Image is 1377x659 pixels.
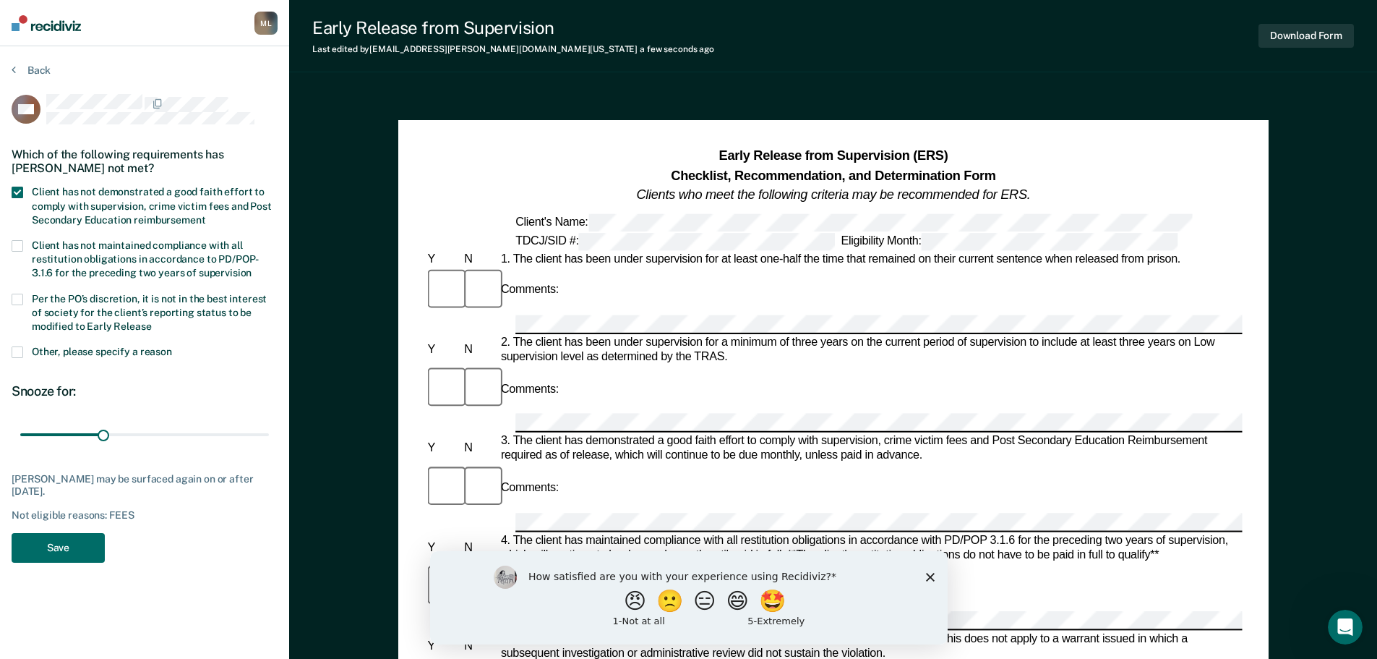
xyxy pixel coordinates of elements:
div: TDCJ/SID #: [512,232,838,250]
em: Clients who meet the following criteria may be recommended for ERS. [636,187,1030,202]
div: [PERSON_NAME] may be surfaced again on or after [DATE]. [12,473,278,498]
span: Client has not demonstrated a good faith effort to comply with supervision, crime victim fees and... [32,186,272,225]
div: 4. The client has maintained compliance with all restitution obligations in accordance with PD/PO... [497,533,1242,563]
div: Y [424,252,461,266]
span: Per the PO’s discretion, it is not in the best interest of society for the client’s reporting sta... [32,293,267,332]
img: Recidiviz [12,15,81,31]
div: Y [424,540,461,555]
iframe: Survey by Kim from Recidiviz [430,551,948,645]
div: Last edited by [EMAIL_ADDRESS][PERSON_NAME][DOMAIN_NAME][US_STATE] [312,44,714,54]
div: 3. The client has demonstrated a good faith effort to comply with supervision, crime victim fees ... [497,435,1242,464]
div: Early Release from Supervision [312,17,714,38]
div: 1. The client has been under supervision for at least one-half the time that remained on their cu... [497,252,1242,266]
div: N [461,639,498,654]
button: Download Form [1258,24,1354,48]
div: Client's Name: [512,213,1195,231]
span: Client has not maintained compliance with all restitution obligations in accordance to PD/POP-3.1... [32,239,259,279]
div: N [461,442,498,456]
div: N [461,252,498,266]
div: N [461,540,498,555]
div: Comments: [497,481,561,496]
button: Save [12,533,105,563]
button: Back [12,64,51,77]
div: Comments: [497,382,561,396]
div: Y [424,442,461,456]
div: Comments: [497,284,561,298]
div: N [461,343,498,357]
div: 2. The client has been under supervision for a minimum of three years on the current period of su... [497,336,1242,365]
div: M L [254,12,278,35]
div: Eligibility Month: [838,232,1180,250]
span: Other, please specify a reason [32,346,172,357]
span: a few seconds ago [640,44,714,54]
div: Y [424,343,461,357]
div: Which of the following requirements has [PERSON_NAME] not met? [12,136,278,187]
button: ML [254,12,278,35]
div: Snooze for: [12,383,278,399]
strong: Checklist, Recommendation, and Determination Form [671,168,995,182]
strong: Early Release from Supervision (ERS) [718,148,948,163]
div: Not eligible reasons: FEES [12,509,278,522]
iframe: Intercom live chat [1328,610,1363,645]
div: Y [424,639,461,654]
